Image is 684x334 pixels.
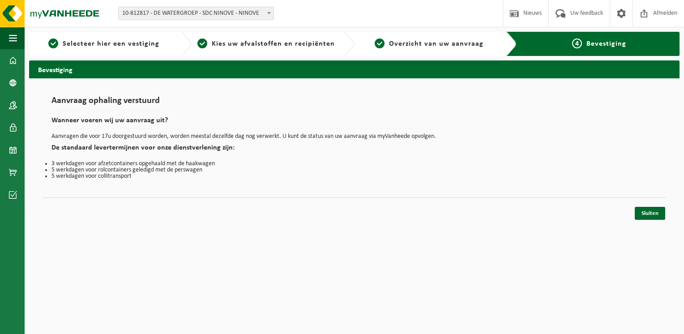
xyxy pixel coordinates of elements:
[359,39,499,49] a: 3Overzicht van uw aanvraag
[48,39,58,48] span: 1
[197,39,207,48] span: 2
[51,133,657,140] p: Aanvragen die voor 17u doorgestuurd worden, worden meestal dezelfde dag nog verwerkt. U kunt de s...
[375,39,385,48] span: 3
[29,60,680,78] h2: Bevestiging
[51,117,657,129] h2: Wanneer voeren wij uw aanvraag uit?
[119,7,274,20] span: 10-812817 - DE WATERGROEP - SDC NINOVE - NINOVE
[196,39,336,49] a: 2Kies uw afvalstoffen en recipiënten
[51,144,657,156] h2: De standaard levertermijnen voor onze dienstverlening zijn:
[34,39,174,49] a: 1Selecteer hier een vestiging
[63,40,159,47] span: Selecteer hier een vestiging
[586,40,626,47] span: Bevestiging
[572,39,582,48] span: 4
[118,7,274,20] span: 10-812817 - DE WATERGROEP - SDC NINOVE - NINOVE
[51,173,657,180] li: 5 werkdagen voor collitransport
[51,161,657,167] li: 3 werkdagen voor afzetcontainers opgehaald met de haakwagen
[635,207,665,220] a: Sluiten
[389,40,483,47] span: Overzicht van uw aanvraag
[51,167,657,173] li: 5 werkdagen voor rolcontainers geledigd met de perswagen
[51,96,657,110] h1: Aanvraag ophaling verstuurd
[212,40,335,47] span: Kies uw afvalstoffen en recipiënten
